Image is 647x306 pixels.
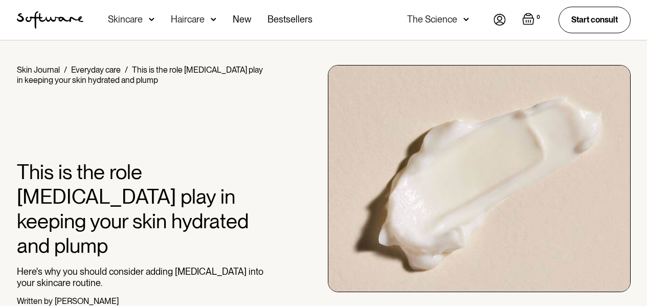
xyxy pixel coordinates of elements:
[17,11,83,29] img: Software Logo
[17,11,83,29] a: home
[407,14,457,25] div: The Science
[559,7,631,33] a: Start consult
[463,14,469,25] img: arrow down
[17,296,53,306] div: Written by
[534,13,542,22] div: 0
[108,14,143,25] div: Skincare
[55,296,119,306] div: [PERSON_NAME]
[17,65,263,85] div: This is the role [MEDICAL_DATA] play in keeping your skin hydrated and plump
[17,266,268,288] p: Here's why you should consider adding [MEDICAL_DATA] into your skincare routine.
[211,14,216,25] img: arrow down
[149,14,154,25] img: arrow down
[17,65,60,75] a: Skin Journal
[17,160,268,258] h1: This is the role [MEDICAL_DATA] play in keeping your skin hydrated and plump
[71,65,121,75] a: Everyday care
[125,65,128,75] div: /
[64,65,67,75] div: /
[171,14,205,25] div: Haircare
[522,13,542,27] a: Open empty cart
